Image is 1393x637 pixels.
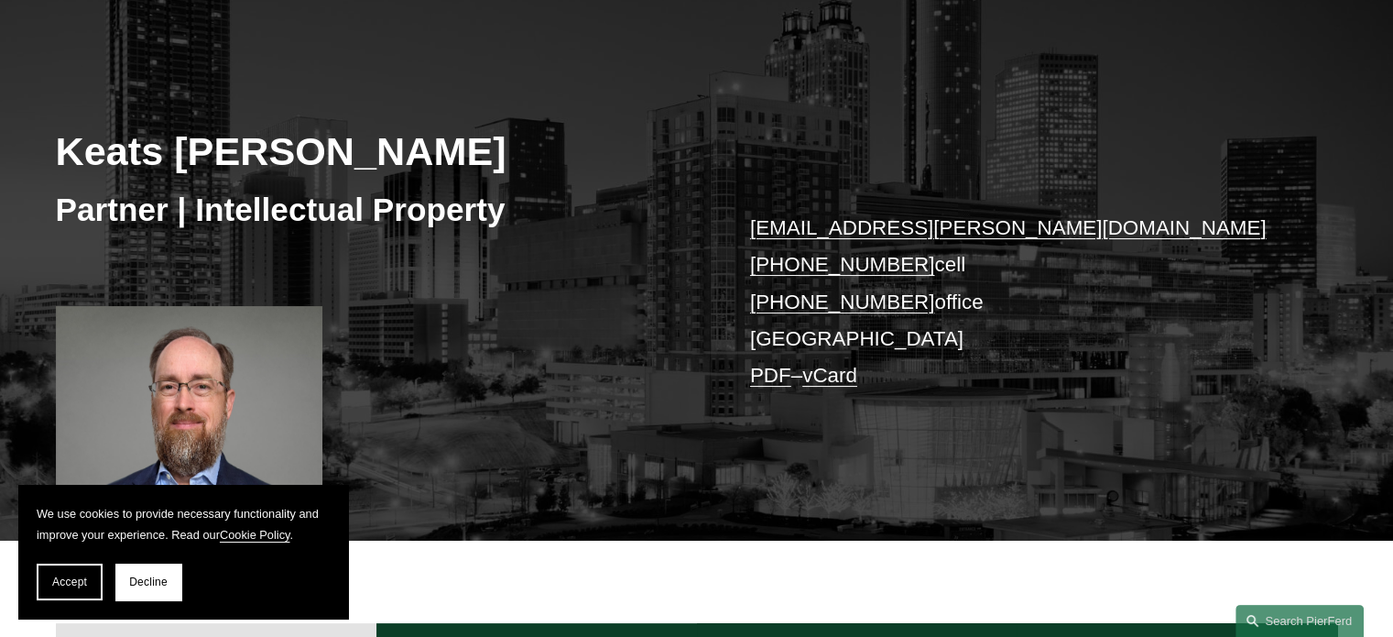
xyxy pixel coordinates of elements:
[750,364,791,387] a: PDF
[750,291,935,313] a: [PHONE_NUMBER]
[750,253,935,276] a: [PHONE_NUMBER]
[37,503,330,545] p: We use cookies to provide necessary functionality and improve your experience. Read our .
[115,564,181,600] button: Decline
[52,576,87,588] span: Accept
[56,127,697,175] h2: Keats [PERSON_NAME]
[750,210,1284,395] p: cell office [GEOGRAPHIC_DATA] –
[37,564,103,600] button: Accept
[129,576,168,588] span: Decline
[18,485,348,619] section: Cookie banner
[220,528,290,542] a: Cookie Policy
[1235,605,1364,637] a: Search this site
[56,190,697,230] h3: Partner | Intellectual Property
[802,364,857,387] a: vCard
[750,216,1267,239] a: [EMAIL_ADDRESS][PERSON_NAME][DOMAIN_NAME]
